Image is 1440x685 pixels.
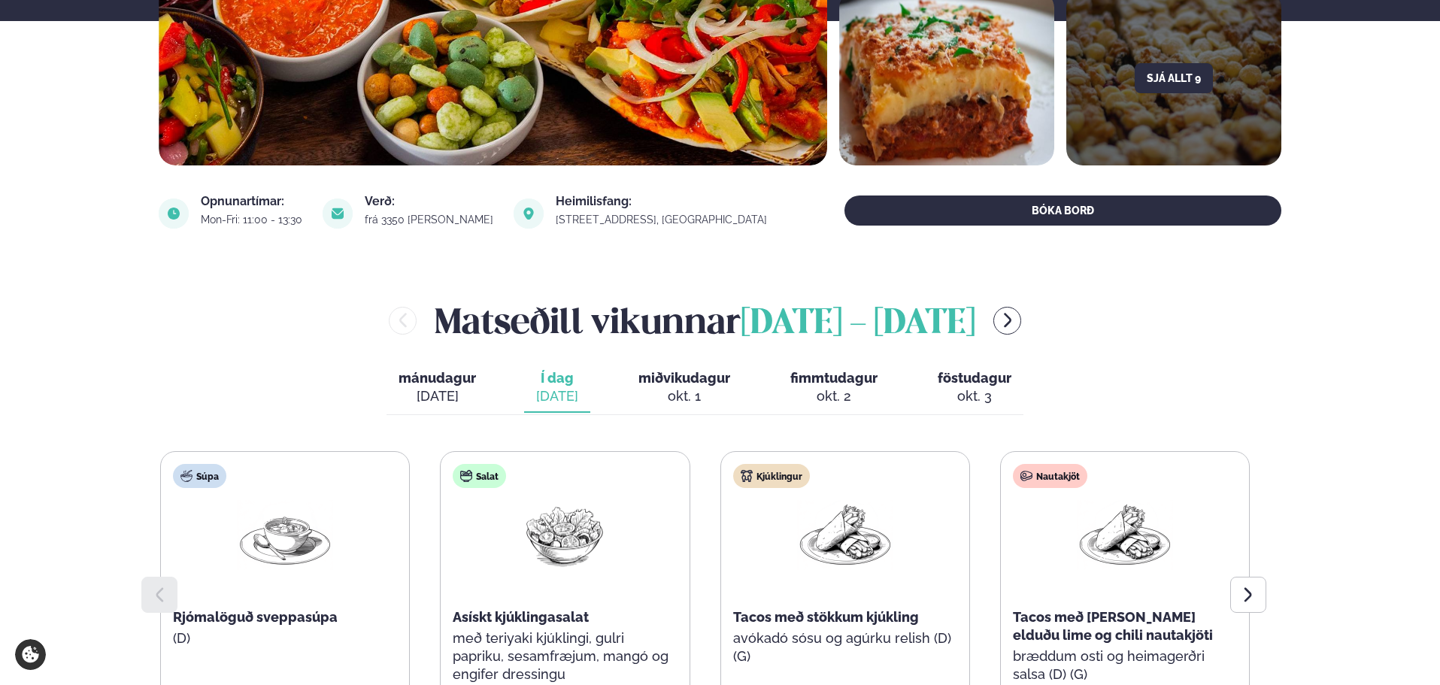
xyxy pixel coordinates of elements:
[790,387,878,405] div: okt. 2
[173,609,338,625] span: Rjómalöguð sveppasúpa
[173,629,397,647] p: (D)
[453,629,677,683] p: með teriyaki kjúklingi, gulri papriku, sesamfræjum, mangó og engifer dressingu
[1013,609,1213,643] span: Tacos með [PERSON_NAME] elduðu lime og chili nautakjöti
[733,609,919,625] span: Tacos með stökkum kjúkling
[1135,63,1213,93] button: Sjá allt 9
[323,199,353,229] img: image alt
[1013,464,1087,488] div: Nautakjöt
[201,195,305,208] div: Opnunartímar:
[453,609,589,625] span: Asískt kjúklingasalat
[638,387,730,405] div: okt. 1
[237,500,333,570] img: Soup.png
[399,387,476,405] div: [DATE]
[638,370,730,386] span: miðvikudagur
[365,214,496,226] div: frá 3350 [PERSON_NAME]
[556,195,769,208] div: Heimilisfang:
[844,195,1281,226] button: BÓKA BORÐ
[435,296,975,345] h2: Matseðill vikunnar
[938,387,1011,405] div: okt. 3
[926,363,1023,413] button: föstudagur okt. 3
[733,629,957,665] p: avókadó sósu og agúrku relish (D) (G)
[778,363,890,413] button: fimmtudagur okt. 2
[938,370,1011,386] span: föstudagur
[159,199,189,229] img: image alt
[180,470,193,482] img: soup.svg
[387,363,488,413] button: mánudagur [DATE]
[173,464,226,488] div: Súpa
[1020,470,1032,482] img: beef.svg
[1077,500,1173,570] img: Wraps.png
[993,307,1021,335] button: menu-btn-right
[15,639,46,670] a: Cookie settings
[556,211,769,229] a: link
[389,307,417,335] button: menu-btn-left
[797,500,893,570] img: Wraps.png
[536,369,578,387] span: Í dag
[1013,647,1237,683] p: bræddum osti og heimagerðri salsa (D) (G)
[201,214,305,226] div: Mon-Fri: 11:00 - 13:30
[365,195,496,208] div: Verð:
[453,464,506,488] div: Salat
[524,363,590,413] button: Í dag [DATE]
[790,370,878,386] span: fimmtudagur
[733,464,810,488] div: Kjúklingur
[517,500,613,570] img: Salad.png
[741,308,975,341] span: [DATE] - [DATE]
[460,470,472,482] img: salad.svg
[741,470,753,482] img: chicken.svg
[514,199,544,229] img: image alt
[536,387,578,405] div: [DATE]
[626,363,742,413] button: miðvikudagur okt. 1
[399,370,476,386] span: mánudagur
